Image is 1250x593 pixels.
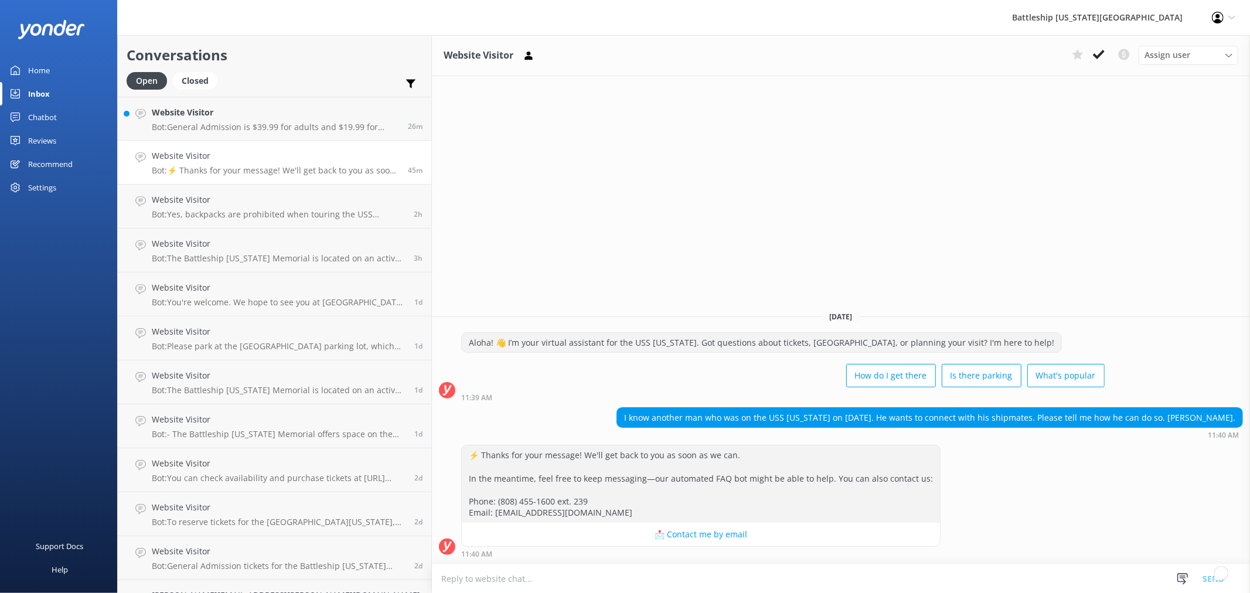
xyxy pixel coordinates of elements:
strong: 11:40 AM [1208,432,1239,439]
h2: Conversations [127,44,423,66]
span: Oct 07 2025 08:01am (UTC -10:00) Pacific/Honolulu [414,341,423,351]
div: ⚡ Thanks for your message! We'll get back to you as soon as we can. In the meantime, feel free to... [462,445,940,523]
h4: Website Visitor [152,545,406,558]
button: How do I get there [846,364,936,387]
p: Bot: ⚡ Thanks for your message! We'll get back to you as soon as we can. In the meantime, feel fr... [152,165,399,176]
a: Website VisitorBot:The Battleship [US_STATE] Memorial is located on an active U.S. Navy base and ... [118,360,431,404]
h4: Website Visitor [152,325,406,338]
h4: Website Visitor [152,237,405,250]
span: Oct 05 2025 10:56pm (UTC -10:00) Pacific/Honolulu [414,561,423,571]
a: Website VisitorBot:To reserve tickets for the [GEOGRAPHIC_DATA][US_STATE], it's recommended to bo... [118,492,431,536]
div: Help [52,558,68,581]
h4: Website Visitor [152,413,406,426]
span: Oct 07 2025 08:19am (UTC -10:00) Pacific/Honolulu [414,297,423,307]
span: Oct 08 2025 09:20am (UTC -10:00) Pacific/Honolulu [414,253,423,263]
span: Oct 08 2025 10:04am (UTC -10:00) Pacific/Honolulu [414,209,423,219]
a: Website VisitorBot:- The Battleship [US_STATE] Memorial offers space on the ship at no charge for... [118,404,431,448]
h4: Website Visitor [152,369,406,382]
p: Bot: General Admission tickets for the Battleship [US_STATE] start at $39.99 for adults (13+) and... [152,561,406,571]
div: Closed [173,72,217,90]
strong: 11:40 AM [461,551,492,558]
p: Bot: General Admission is $39.99 for adults and $19.99 for children (4-12), which includes entry ... [152,122,399,132]
a: Website VisitorBot:Please park at the [GEOGRAPHIC_DATA] parking lot, which has a fee of $7. Then,... [118,316,431,360]
div: Assign User [1139,46,1238,64]
div: Home [28,59,50,82]
a: Website VisitorBot:You can check availability and purchase tickets at [URL][DOMAIN_NAME].2d [118,448,431,492]
div: Oct 08 2025 11:40am (UTC -10:00) Pacific/Honolulu [461,550,941,558]
h4: Website Visitor [152,457,406,470]
h4: Website Visitor [152,281,406,294]
strong: 11:39 AM [461,394,492,401]
h4: Website Visitor [152,106,399,119]
img: yonder-white-logo.png [18,20,85,39]
span: Oct 08 2025 11:40am (UTC -10:00) Pacific/Honolulu [408,165,423,175]
h4: Website Visitor [152,501,406,514]
div: Oct 08 2025 11:39am (UTC -10:00) Pacific/Honolulu [461,393,1105,401]
div: Reviews [28,129,56,152]
a: Website VisitorBot:General Admission is $39.99 for adults and $19.99 for children (4-12), which i... [118,97,431,141]
span: Oct 08 2025 11:59am (UTC -10:00) Pacific/Honolulu [408,121,423,131]
a: Website VisitorBot:You're welcome. We hope to see you at [GEOGRAPHIC_DATA][US_STATE] soon!1d [118,272,431,316]
p: Bot: Please park at the [GEOGRAPHIC_DATA] parking lot, which has a fee of $7. Then, take the shut... [152,341,406,352]
button: Is there parking [942,364,1021,387]
span: Assign user [1145,49,1190,62]
a: Website VisitorBot:The Battleship [US_STATE] Memorial is located on an active U.S. Navy base and ... [118,229,431,272]
span: Oct 06 2025 07:22pm (UTC -10:00) Pacific/Honolulu [414,385,423,395]
p: Bot: The Battleship [US_STATE] Memorial is located on an active U.S. Navy base and can be accesse... [152,385,406,396]
h4: Website Visitor [152,149,399,162]
div: Oct 08 2025 11:40am (UTC -10:00) Pacific/Honolulu [617,431,1243,439]
div: Aloha! 👋 I’m your virtual assistant for the USS [US_STATE]. Got questions about tickets, [GEOGRAP... [462,333,1061,353]
p: Bot: You can check availability and purchase tickets at [URL][DOMAIN_NAME]. [152,473,406,483]
span: Oct 06 2025 10:30am (UTC -10:00) Pacific/Honolulu [414,473,423,483]
p: Bot: The Battleship [US_STATE] Memorial is located on an active U.S. Navy base and can be accesse... [152,253,405,264]
p: Bot: You're welcome. We hope to see you at [GEOGRAPHIC_DATA][US_STATE] soon! [152,297,406,308]
h4: Website Visitor [152,193,405,206]
button: What's popular [1027,364,1105,387]
textarea: To enrich screen reader interactions, please activate Accessibility in Grammarly extension settings [432,564,1250,593]
a: Website VisitorBot:⚡ Thanks for your message! We'll get back to you as soon as we can. In the mea... [118,141,431,185]
a: Closed [173,74,223,87]
div: Inbox [28,82,50,105]
span: Oct 06 2025 05:55pm (UTC -10:00) Pacific/Honolulu [414,429,423,439]
span: [DATE] [823,312,860,322]
div: Open [127,72,167,90]
div: Settings [28,176,56,199]
p: Bot: To reserve tickets for the [GEOGRAPHIC_DATA][US_STATE], it's recommended to book in advance ... [152,517,406,527]
p: Bot: - The Battleship [US_STATE] Memorial offers space on the ship at no charge for official cere... [152,429,406,439]
div: Recommend [28,152,73,176]
a: Website VisitorBot:Yes, backpacks are prohibited when touring the USS [US_STATE]. Bags and contai... [118,185,431,229]
button: 📩 Contact me by email [462,523,940,546]
div: Support Docs [36,534,84,558]
div: I know another man who was on the USS [US_STATE] on [DATE]. He wants to connect with his shipmate... [617,408,1242,428]
div: Chatbot [28,105,57,129]
h3: Website Visitor [444,48,513,63]
a: Open [127,74,173,87]
a: Website VisitorBot:General Admission tickets for the Battleship [US_STATE] start at $39.99 for ad... [118,536,431,580]
p: Bot: Yes, backpacks are prohibited when touring the USS [US_STATE]. Bags and containers that offe... [152,209,405,220]
span: Oct 05 2025 11:19pm (UTC -10:00) Pacific/Honolulu [414,517,423,527]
